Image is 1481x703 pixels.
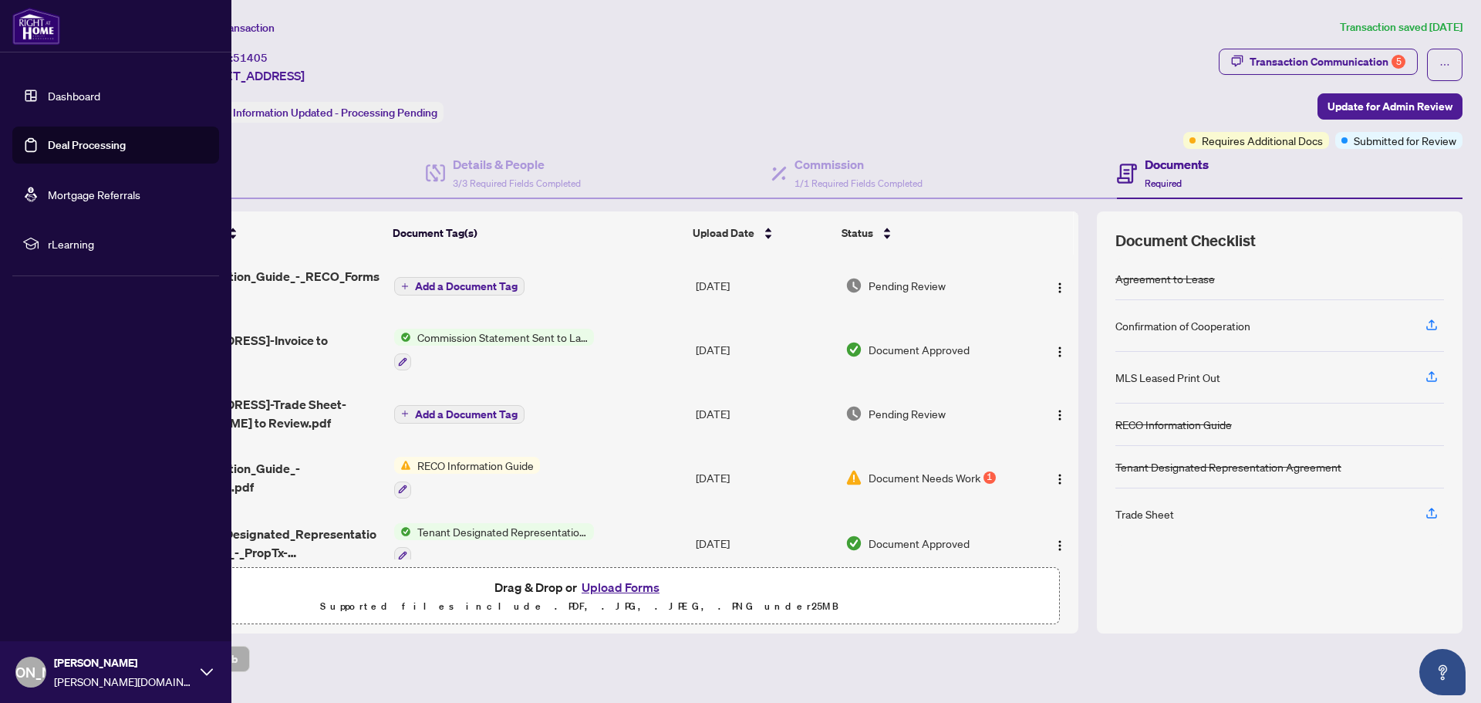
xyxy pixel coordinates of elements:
[191,102,444,123] div: Status:
[842,225,873,242] span: Status
[794,155,923,174] h4: Commission
[233,51,268,65] span: 51405
[1054,409,1066,421] img: Logo
[191,66,305,85] span: [STREET_ADDRESS]
[869,405,946,422] span: Pending Review
[48,138,126,152] a: Deal Processing
[690,383,839,444] td: [DATE]
[693,225,754,242] span: Upload Date
[845,405,862,422] img: Document Status
[1054,473,1066,485] img: Logo
[394,457,411,474] img: Status Icon
[453,155,581,174] h4: Details & People
[1340,19,1462,36] article: Transaction saved [DATE]
[577,577,664,597] button: Upload Forms
[394,457,540,499] button: Status IconRECO Information Guide
[1115,416,1232,433] div: RECO Information Guide
[690,511,839,577] td: [DATE]
[1054,539,1066,552] img: Logo
[1047,273,1072,298] button: Logo
[146,211,386,255] th: (7) File Name
[845,277,862,294] img: Document Status
[1115,317,1250,334] div: Confirmation of Cooperation
[869,535,970,552] span: Document Approved
[401,410,409,417] span: plus
[845,535,862,552] img: Document Status
[54,673,193,690] span: [PERSON_NAME][DOMAIN_NAME][EMAIL_ADDRESS][DOMAIN_NAME]
[394,277,525,296] button: Add a Document Tag
[869,277,946,294] span: Pending Review
[1250,49,1405,74] div: Transaction Communication
[394,404,525,424] button: Add a Document Tag
[12,8,60,45] img: logo
[1317,93,1462,120] button: Update for Admin Review
[687,211,835,255] th: Upload Date
[152,525,381,562] span: 372_Tenant_Designated_Representation_Agreement_-_PropTx-[PERSON_NAME].pdf
[415,409,518,420] span: Add a Document Tag
[1115,230,1256,252] span: Document Checklist
[1145,155,1209,174] h4: Documents
[394,523,594,565] button: Status IconTenant Designated Representation Agreement
[1419,649,1466,695] button: Open asap
[48,235,208,252] span: rLearning
[152,331,381,368] span: [STREET_ADDRESS]-Invoice to Landlord.pdf
[869,469,980,486] span: Document Needs Work
[394,405,525,424] button: Add a Document Tag
[48,89,100,103] a: Dashboard
[152,459,381,496] span: Reco_Information_Guide_-_RECO_Forms.pdf
[386,211,687,255] th: Document Tag(s)
[1115,458,1341,475] div: Tenant Designated Representation Agreement
[1145,177,1182,189] span: Required
[152,395,381,432] span: [STREET_ADDRESS]-Trade Sheet-[PERSON_NAME] to Review.pdf
[1354,132,1456,149] span: Submitted for Review
[1047,531,1072,556] button: Logo
[1202,132,1323,149] span: Requires Additional Docs
[1219,49,1418,75] button: Transaction Communication5
[411,329,594,346] span: Commission Statement Sent to Landlord
[1115,369,1220,386] div: MLS Leased Print Out
[1047,401,1072,426] button: Logo
[100,568,1059,625] span: Drag & Drop orUpload FormsSupported files include .PDF, .JPG, .JPEG, .PNG under25MB
[845,341,862,358] img: Document Status
[415,281,518,292] span: Add a Document Tag
[690,444,839,511] td: [DATE]
[233,106,437,120] span: Information Updated - Processing Pending
[1054,346,1066,358] img: Logo
[394,329,594,370] button: Status IconCommission Statement Sent to Landlord
[1115,270,1215,287] div: Agreement to Lease
[1439,59,1450,70] span: ellipsis
[690,316,839,383] td: [DATE]
[394,276,525,296] button: Add a Document Tag
[494,577,664,597] span: Drag & Drop or
[48,188,140,201] a: Mortgage Referrals
[192,21,275,35] span: View Transaction
[1047,337,1072,362] button: Logo
[869,341,970,358] span: Document Approved
[453,177,581,189] span: 3/3 Required Fields Completed
[411,457,540,474] span: RECO Information Guide
[1328,94,1452,119] span: Update for Admin Review
[411,523,594,540] span: Tenant Designated Representation Agreement
[845,469,862,486] img: Document Status
[794,177,923,189] span: 1/1 Required Fields Completed
[983,471,996,484] div: 1
[54,654,193,671] span: [PERSON_NAME]
[1392,55,1405,69] div: 5
[109,597,1050,616] p: Supported files include .PDF, .JPG, .JPEG, .PNG under 25 MB
[394,329,411,346] img: Status Icon
[1047,465,1072,490] button: Logo
[394,523,411,540] img: Status Icon
[401,282,409,290] span: plus
[690,255,839,316] td: [DATE]
[1054,282,1066,294] img: Logo
[1115,505,1174,522] div: Trade Sheet
[835,211,1021,255] th: Status
[152,267,381,304] span: Reco_Information_Guide_-_RECO_Forms 1.pdf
